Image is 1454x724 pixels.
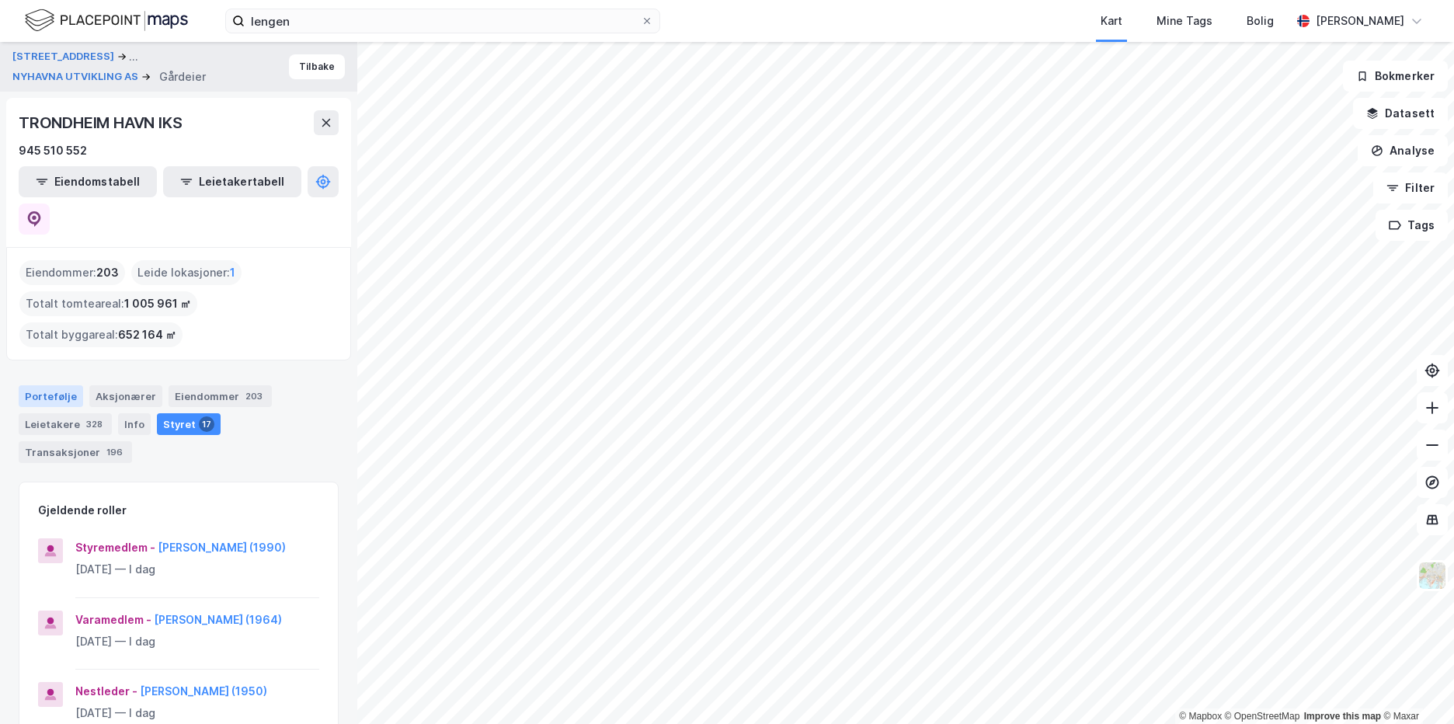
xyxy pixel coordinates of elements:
button: Eiendomstabell [19,166,157,197]
a: Improve this map [1304,711,1381,722]
div: Styret [157,413,221,435]
div: Kontrollprogram for chat [1376,649,1454,724]
div: Portefølje [19,385,83,407]
div: Eiendommer [169,385,272,407]
div: Transaksjoner [19,441,132,463]
div: Gårdeier [159,68,206,86]
span: 1 [230,263,235,282]
iframe: Chat Widget [1376,649,1454,724]
button: Datasett [1353,98,1448,129]
div: [DATE] — I dag [75,632,319,651]
div: Gjeldende roller [38,501,127,520]
button: Bokmerker [1343,61,1448,92]
div: [PERSON_NAME] [1316,12,1404,30]
div: 203 [242,388,266,404]
span: 1 005 961 ㎡ [124,294,191,313]
div: Info [118,413,151,435]
div: ... [129,47,138,66]
span: 203 [96,263,119,282]
button: Filter [1373,172,1448,204]
div: 328 [83,416,106,432]
div: [DATE] — I dag [75,560,319,579]
a: Mapbox [1179,711,1222,722]
div: Totalt tomteareal : [19,291,197,316]
div: Totalt byggareal : [19,322,183,347]
button: NYHAVNA UTVIKLING AS [12,69,141,85]
button: Tags [1376,210,1448,241]
a: OpenStreetMap [1225,711,1300,722]
div: Kart [1101,12,1122,30]
div: Bolig [1247,12,1274,30]
div: 196 [103,444,126,460]
div: Leietakere [19,413,112,435]
input: Søk på adresse, matrikkel, gårdeiere, leietakere eller personer [245,9,641,33]
div: 945 510 552 [19,141,87,160]
button: Leietakertabell [163,166,301,197]
div: Eiendommer : [19,260,125,285]
div: Mine Tags [1157,12,1212,30]
div: TRONDHEIM HAVN IKS [19,110,185,135]
span: 652 164 ㎡ [118,325,176,344]
div: [DATE] — I dag [75,704,319,722]
div: 17 [199,416,214,432]
div: Leide lokasjoner : [131,260,242,285]
button: Analyse [1358,135,1448,166]
div: Aksjonærer [89,385,162,407]
button: Tilbake [289,54,345,79]
img: logo.f888ab2527a4732fd821a326f86c7f29.svg [25,7,188,34]
img: Z [1417,561,1447,590]
button: [STREET_ADDRESS] [12,47,117,66]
